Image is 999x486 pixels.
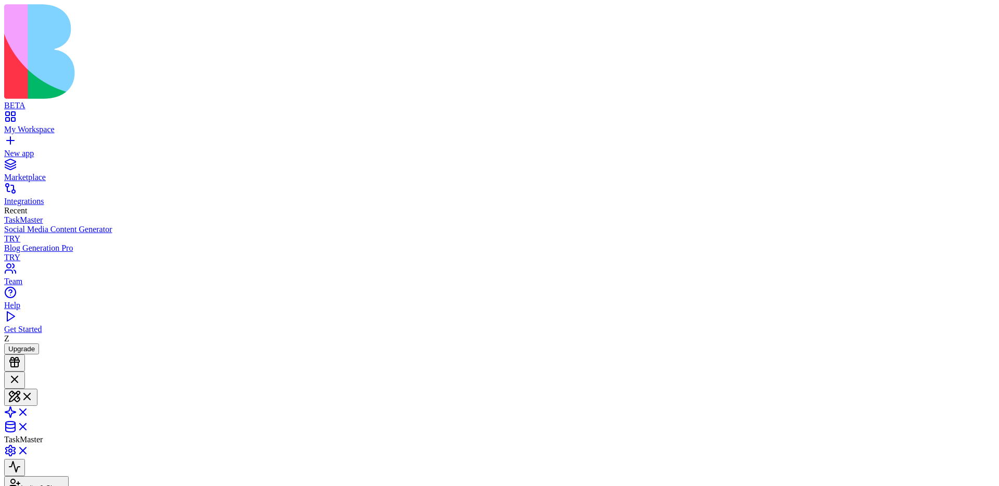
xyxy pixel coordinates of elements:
a: Get Started [4,315,995,334]
a: Social Media Content GeneratorTRY [4,225,995,244]
div: Integrations [4,197,995,206]
span: TaskMaster [4,435,43,444]
button: Upgrade [4,343,39,354]
div: Help [4,301,995,310]
a: Integrations [4,187,995,206]
div: Social Media Content Generator [4,225,995,234]
a: Blog Generation ProTRY [4,244,995,262]
div: New app [4,149,995,158]
div: TRY [4,253,995,262]
a: Help [4,291,995,310]
div: My Workspace [4,125,995,134]
div: Team [4,277,995,286]
div: Marketplace [4,173,995,182]
h1: Welcome back, zxczxczxc ! [12,44,144,78]
a: BETA [4,92,995,110]
a: Marketplace [4,163,995,182]
img: logo [4,4,422,99]
a: New app [4,139,995,158]
div: Get Started [4,325,995,334]
p: Here's what you need to do [DATE] [12,78,144,103]
div: Blog Generation Pro [4,244,995,253]
span: Recent [4,206,27,215]
a: Upgrade [4,344,39,353]
a: My Workspace [4,116,995,134]
a: Team [4,267,995,286]
a: TaskMaster [4,215,995,225]
span: Z [4,334,9,343]
div: TRY [4,234,995,244]
div: BETA [4,101,995,110]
